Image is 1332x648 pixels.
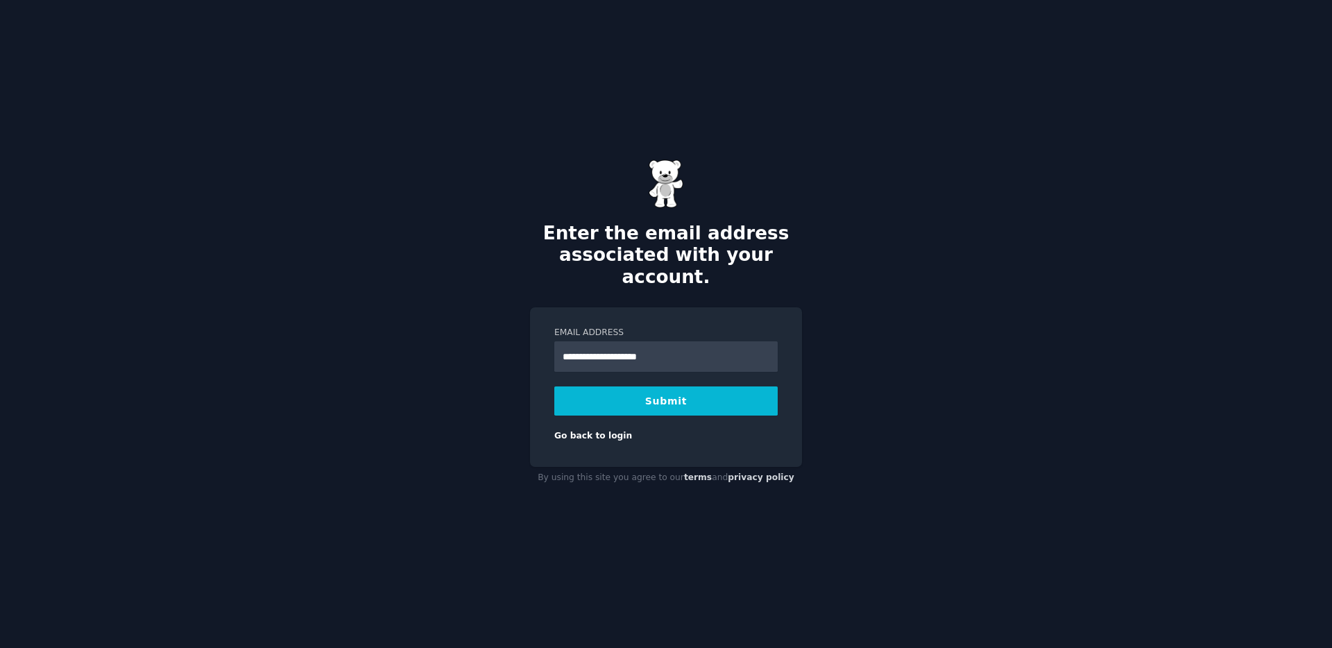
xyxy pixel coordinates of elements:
[530,223,802,289] h2: Enter the email address associated with your account.
[649,160,683,208] img: Gummy Bear
[684,472,712,482] a: terms
[728,472,794,482] a: privacy policy
[530,467,802,489] div: By using this site you agree to our and
[554,327,778,339] label: Email Address
[554,386,778,416] button: Submit
[554,431,632,441] a: Go back to login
